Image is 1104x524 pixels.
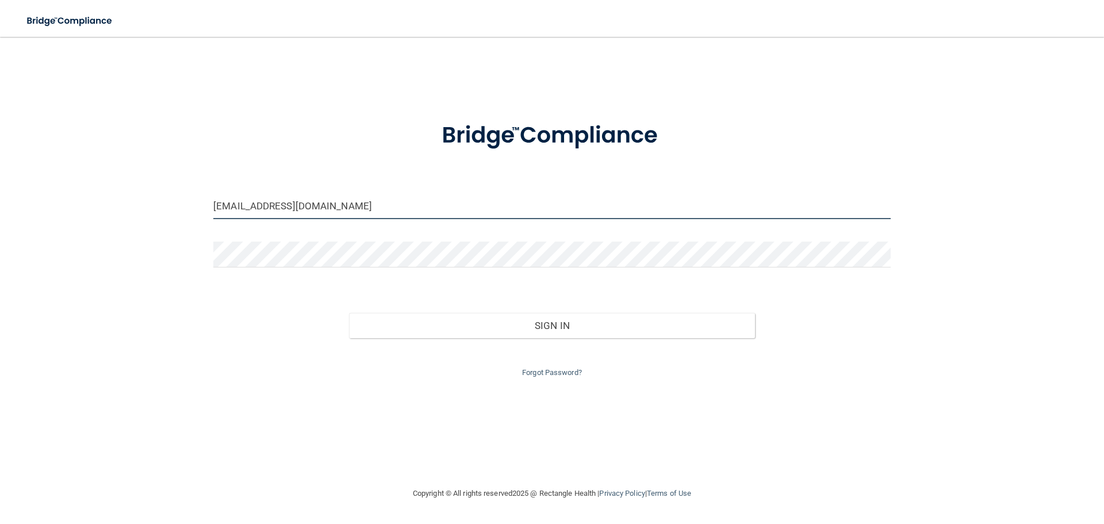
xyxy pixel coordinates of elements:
[647,489,691,498] a: Terms of Use
[599,489,645,498] a: Privacy Policy
[522,368,582,377] a: Forgot Password?
[905,442,1090,488] iframe: Drift Widget Chat Controller
[17,9,123,33] img: bridge_compliance_login_screen.278c3ca4.svg
[342,475,762,512] div: Copyright © All rights reserved 2025 @ Rectangle Health | |
[418,106,686,166] img: bridge_compliance_login_screen.278c3ca4.svg
[213,193,891,219] input: Email
[349,313,756,338] button: Sign In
